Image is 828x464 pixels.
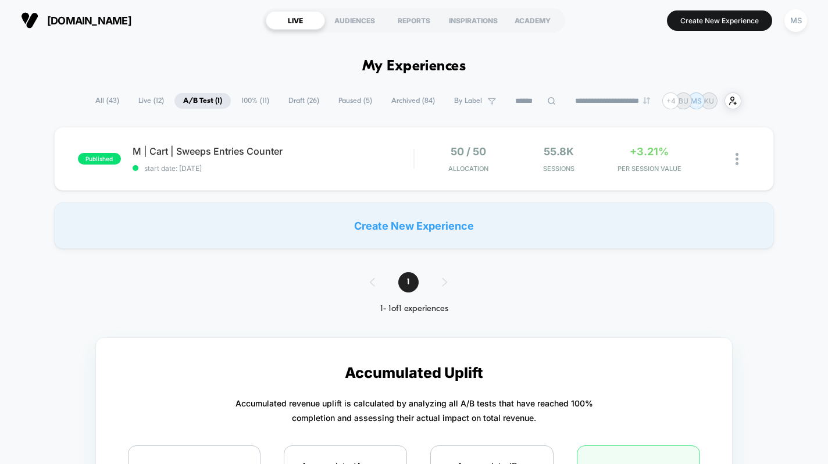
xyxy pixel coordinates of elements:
span: [DOMAIN_NAME] [47,15,131,27]
div: ACADEMY [503,11,562,30]
span: M | Cart | Sweeps Entries Counter [133,145,414,157]
p: KU [704,97,714,105]
p: MS [691,97,702,105]
div: Create New Experience [54,202,775,249]
span: 55.8k [544,145,574,158]
span: 100% ( 11 ) [233,93,278,109]
span: PER SESSION VALUE [607,165,692,173]
div: INSPIRATIONS [444,11,503,30]
h1: My Experiences [362,58,466,75]
span: +3.21% [630,145,669,158]
span: start date: [DATE] [133,164,414,173]
span: Archived ( 84 ) [383,93,444,109]
span: Allocation [448,165,488,173]
div: 1 - 1 of 1 experiences [358,304,470,314]
span: A/B Test ( 1 ) [174,93,231,109]
span: 1 [398,272,419,292]
span: All ( 43 ) [87,93,128,109]
img: Visually logo [21,12,38,29]
span: 50 / 50 [451,145,486,158]
img: end [643,97,650,104]
div: + 4 [662,92,679,109]
button: [DOMAIN_NAME] [17,11,135,30]
span: By Label [454,97,482,105]
p: BU [679,97,688,105]
div: LIVE [266,11,325,30]
span: published [78,153,121,165]
div: AUDIENCES [325,11,384,30]
button: MS [781,9,811,33]
span: Paused ( 5 ) [330,93,381,109]
div: REPORTS [384,11,444,30]
button: Create New Experience [667,10,772,31]
p: Accumulated revenue uplift is calculated by analyzing all A/B tests that have reached 100% comple... [235,396,593,425]
img: close [736,153,738,165]
span: Draft ( 26 ) [280,93,328,109]
span: Sessions [516,165,601,173]
span: Live ( 12 ) [130,93,173,109]
p: Accumulated Uplift [345,364,483,381]
div: MS [784,9,807,32]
